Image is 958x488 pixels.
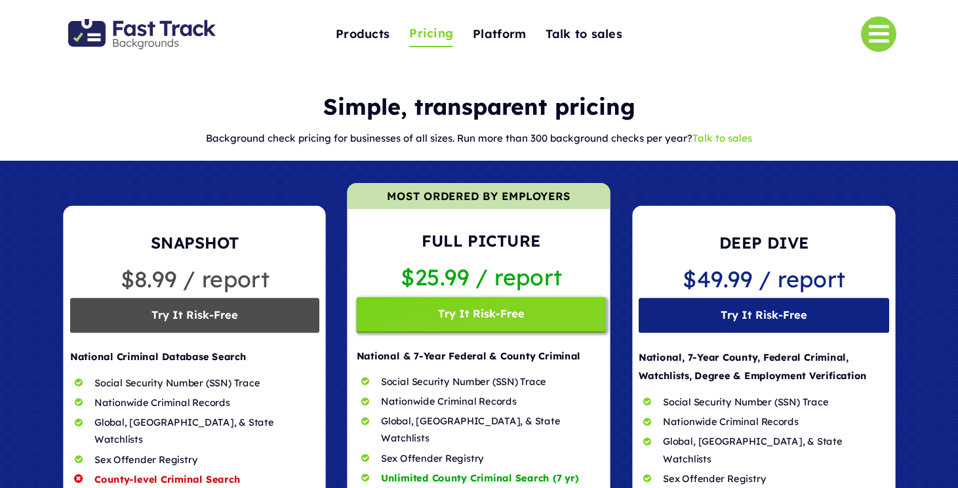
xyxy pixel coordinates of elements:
[546,24,622,45] span: Talk to sales
[336,24,389,45] span: Products
[473,20,526,49] a: Platform
[409,24,453,44] span: Pricing
[546,20,622,49] a: Talk to sales
[68,18,216,31] a: Fast Track Backgrounds Logo
[68,19,216,49] img: Fast Track Backgrounds Logo
[861,16,896,52] a: Link to #
[206,132,692,144] span: Background check pricing for businesses of all sizes. Run more than 300 background checks per year?
[270,1,688,67] nav: One Page
[692,132,752,144] a: Talk to sales
[473,24,526,45] span: Platform
[323,92,635,121] b: Simple, transparent pricing
[409,21,453,48] a: Pricing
